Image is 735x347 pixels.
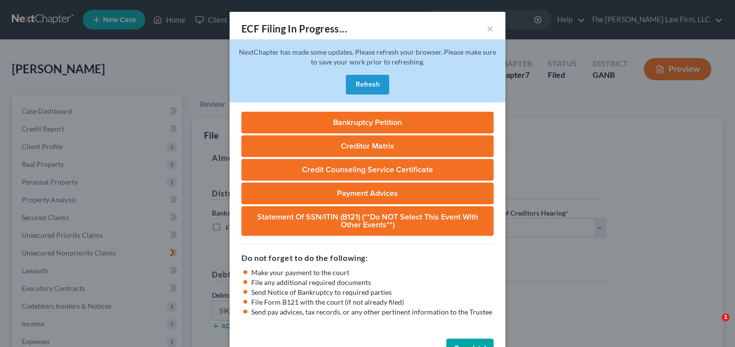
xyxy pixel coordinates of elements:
[241,252,494,264] h5: Do not forget to do the following:
[241,159,494,181] a: Credit Counseling Service Certificate
[251,307,494,317] li: Send pay advices, tax records, or any other pertinent information to the Trustee
[241,135,494,157] a: Creditor Matrix
[241,206,494,236] a: Statement of SSN/ITIN (B121) (**Do NOT select this event with other events**)
[241,112,494,133] a: Bankruptcy Petition
[241,22,347,35] div: ECF Filing In Progress...
[241,183,494,204] a: Payment Advices
[702,314,725,337] iframe: Intercom live chat
[251,297,494,307] li: File Form B121 with the court (if not already filed)
[722,314,730,321] span: 1
[346,75,389,95] button: Refresh
[487,23,494,34] button: ×
[251,278,494,287] li: File any additional required documents
[239,48,496,66] span: NextChapter has made some updates. Please refresh your browser. Please make sure to save your wor...
[251,268,494,278] li: Make your payment to the court
[251,287,494,297] li: Send Notice of Bankruptcy to required parties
